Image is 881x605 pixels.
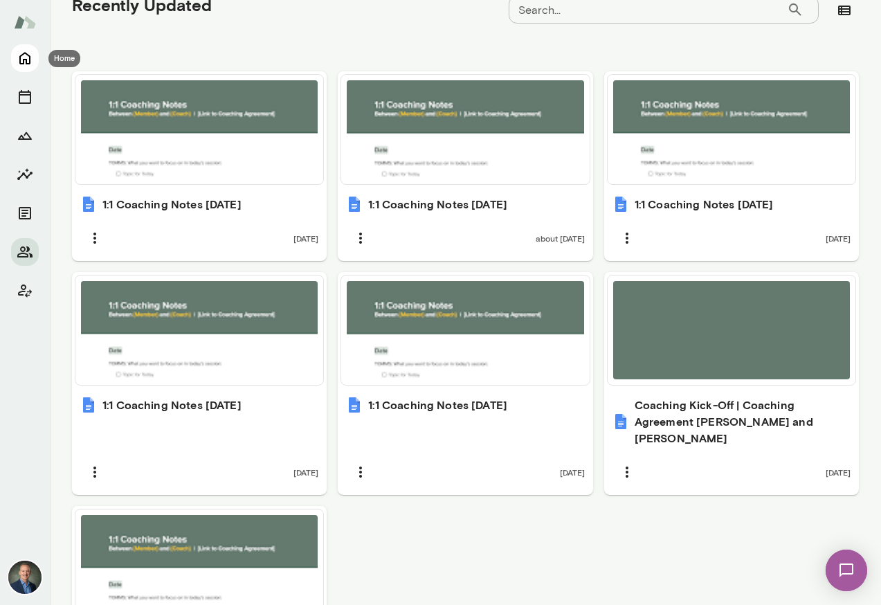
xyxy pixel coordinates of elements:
[536,233,585,244] span: about [DATE]
[102,196,242,213] h6: 1:1 Coaching Notes [DATE]
[11,199,39,227] button: Documents
[11,83,39,111] button: Sessions
[102,397,242,413] h6: 1:1 Coaching Notes [DATE]
[368,397,507,413] h6: 1:1 Coaching Notes [DATE]
[14,9,36,35] img: Mento
[48,50,80,67] div: Home
[612,413,629,430] img: Coaching Kick-Off | Coaching Agreement Drew Stark and Mike Alden
[346,397,363,413] img: 1:1 Coaching Notes May 1, 2025
[560,467,585,478] span: [DATE]
[368,196,507,213] h6: 1:1 Coaching Notes [DATE]
[80,196,97,213] img: 1:1 Coaching Notes July 31, 2025
[826,467,851,478] span: [DATE]
[635,397,851,446] h6: Coaching Kick-Off | Coaching Agreement [PERSON_NAME] and [PERSON_NAME]
[612,196,629,213] img: 1:1 Coaching Notes June 12, 2025
[346,196,363,213] img: 1:1 Coaching Notes July 10, 2025
[293,467,318,478] span: [DATE]
[8,561,42,594] img: Michael Alden
[635,196,774,213] h6: 1:1 Coaching Notes [DATE]
[293,233,318,244] span: [DATE]
[11,161,39,188] button: Insights
[11,44,39,72] button: Home
[11,238,39,266] button: Members
[11,122,39,150] button: Growth Plan
[826,233,851,244] span: [DATE]
[80,397,97,413] img: 1:1 Coaching Notes May 27, 2025
[11,277,39,305] button: Client app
